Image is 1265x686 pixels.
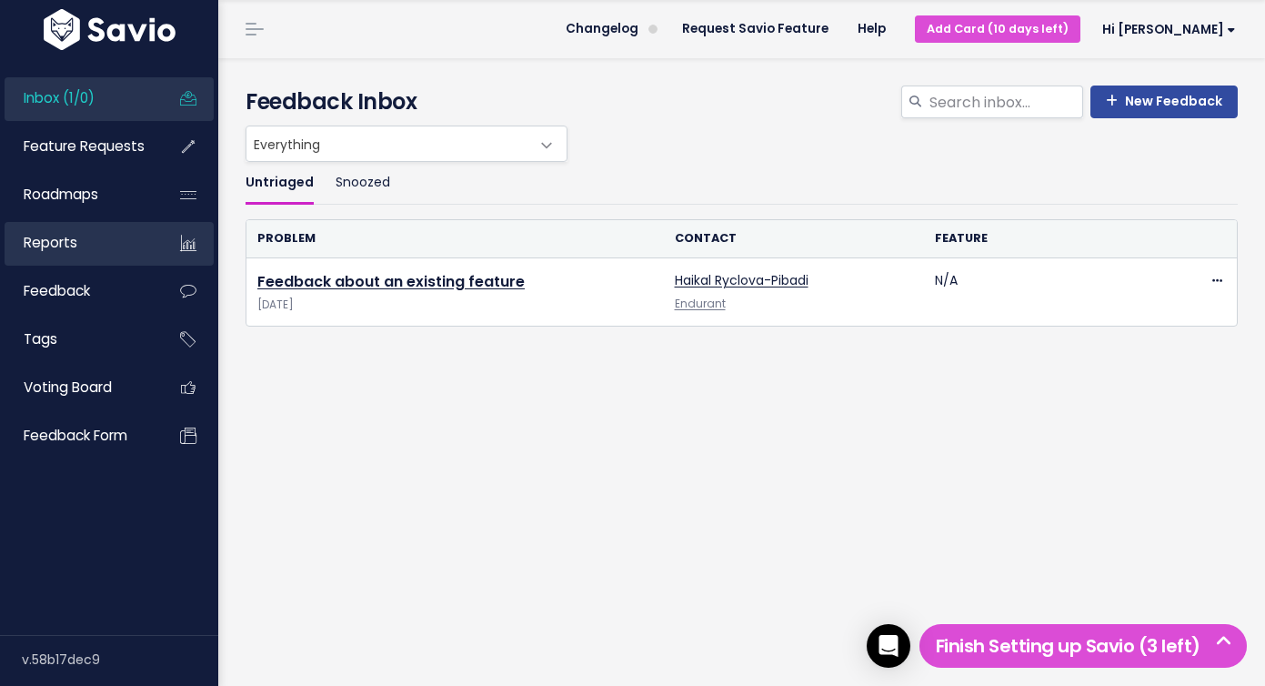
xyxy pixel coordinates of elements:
span: Reports [24,233,77,252]
div: v.58b17dec9 [22,636,218,683]
th: Problem [246,220,664,257]
span: Everything [246,126,530,161]
ul: Filter feature requests [246,162,1238,205]
a: Feedback form [5,415,151,457]
a: Untriaged [246,162,314,205]
a: Haikal Ryclova-Pibadi [675,271,808,289]
a: Inbox (1/0) [5,77,151,119]
a: Add Card (10 days left) [915,15,1080,42]
a: Request Savio Feature [668,15,843,43]
span: Roadmaps [24,185,98,204]
a: Roadmaps [5,174,151,216]
th: Feature [924,220,1185,257]
a: Help [843,15,900,43]
img: logo-white.9d6f32f41409.svg [39,9,180,50]
input: Search inbox... [928,86,1083,118]
h5: Finish Setting up Savio (3 left) [928,632,1239,660]
td: N/A [924,258,1185,327]
span: Changelog [566,23,638,35]
a: Tags [5,318,151,360]
span: Feedback [24,281,90,300]
a: Snoozed [336,162,390,205]
h4: Feedback Inbox [246,86,1238,118]
th: Contact [664,220,925,257]
a: Feature Requests [5,126,151,167]
span: Feature Requests [24,136,145,156]
span: Inbox (1/0) [24,88,95,107]
a: Feedback about an existing feature [257,271,525,292]
span: Voting Board [24,378,112,397]
a: Feedback [5,270,151,312]
span: Hi [PERSON_NAME] [1102,23,1236,36]
a: Hi [PERSON_NAME] [1080,15,1250,44]
span: Tags [24,329,57,348]
a: Endurant [675,297,726,311]
span: Feedback form [24,426,127,445]
div: Open Intercom Messenger [867,624,910,668]
span: [DATE] [257,296,653,315]
a: New Feedback [1090,86,1238,118]
a: Reports [5,222,151,264]
a: Voting Board [5,367,151,409]
span: Everything [246,126,567,162]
